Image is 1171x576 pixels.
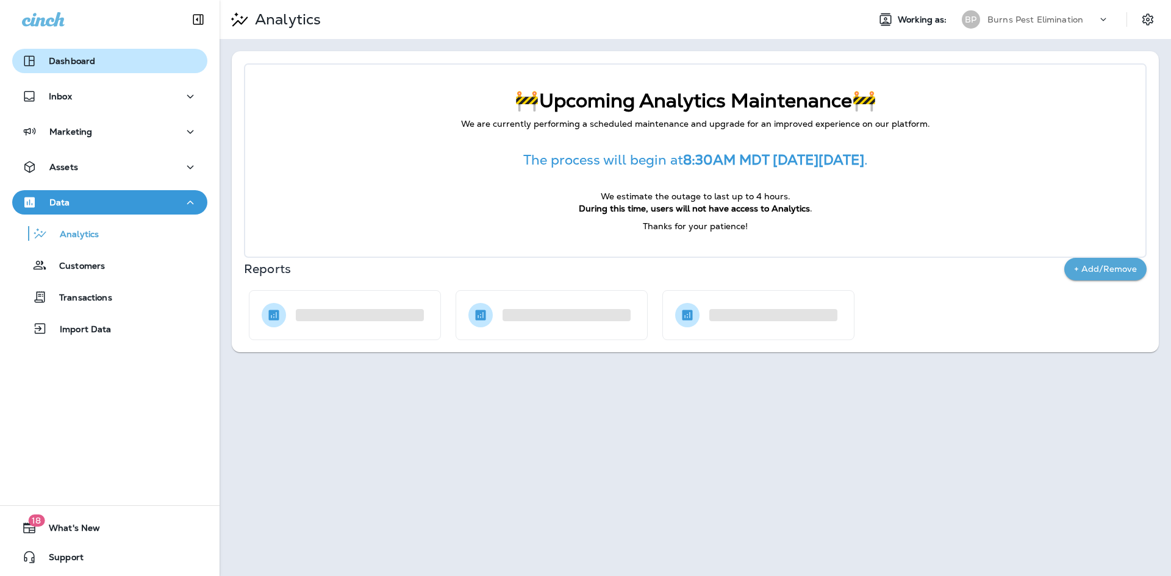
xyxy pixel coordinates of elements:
[244,260,1064,277] p: Reports
[37,523,100,538] span: What's New
[48,229,99,241] p: Analytics
[270,118,1121,130] p: We are currently performing a scheduled maintenance and upgrade for an improved experience on our...
[49,127,92,137] p: Marketing
[810,203,812,214] span: .
[12,84,207,108] button: Inbox
[28,514,45,527] span: 18
[12,284,207,310] button: Transactions
[47,293,112,304] p: Transactions
[1137,9,1159,30] button: Settings
[898,15,950,25] span: Working as:
[1064,258,1147,280] button: + Add/Remove
[270,89,1121,112] p: 🚧Upcoming Analytics Maintenance🚧
[12,190,207,215] button: Data
[12,155,207,179] button: Assets
[12,316,207,341] button: Import Data
[49,197,70,207] p: Data
[12,252,207,278] button: Customers
[49,162,78,172] p: Assets
[37,552,84,567] span: Support
[12,516,207,540] button: 18What's New
[181,7,215,32] button: Collapse Sidebar
[523,151,683,169] span: The process will begin at
[250,10,321,29] p: Analytics
[683,151,864,169] strong: 8:30AM MDT [DATE][DATE]
[12,119,207,144] button: Marketing
[12,49,207,73] button: Dashboard
[579,203,810,214] strong: During this time, users will not have access to Analytics
[48,324,112,336] p: Import Data
[12,545,207,569] button: Support
[49,91,72,101] p: Inbox
[987,15,1083,24] p: Burns Pest Elimination
[49,56,95,66] p: Dashboard
[12,221,207,246] button: Analytics
[47,261,105,272] p: Customers
[270,191,1121,203] p: We estimate the outage to last up to 4 hours.
[864,151,868,169] span: .
[270,221,1121,233] p: Thanks for your patience!
[962,10,980,29] div: BP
